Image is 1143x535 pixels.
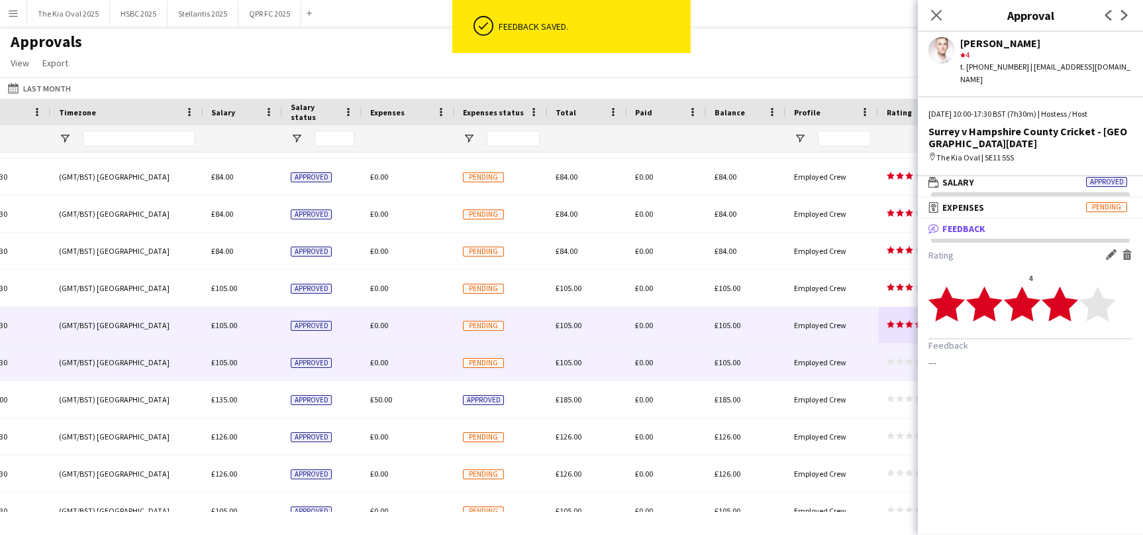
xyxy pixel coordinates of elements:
button: QPR FC 2025 [238,1,301,27]
span: £105.00 [715,506,740,516]
span: Pending [1086,202,1127,212]
span: £105.00 [211,506,237,516]
button: Stellantis 2025 [168,1,238,27]
span: Feedback [942,223,985,235]
span: £105.00 [556,320,581,330]
span: Employed Crew [794,172,846,182]
span: £105.00 [211,357,237,367]
span: Approved [291,358,332,368]
div: 4 [960,49,1132,61]
span: Pending [463,172,504,182]
span: Employed Crew [794,394,846,404]
span: £105.00 [211,320,237,330]
div: The Kia Oval | SE11 5SS [928,152,1132,164]
span: £105.00 [211,283,237,293]
div: (GMT/BST) [GEOGRAPHIC_DATA] [51,455,203,492]
h3: Feedback [928,339,1132,351]
span: Employed Crew [794,283,846,293]
span: Employed Crew [794,357,846,367]
div: --- [928,358,936,368]
div: t. [PHONE_NUMBER] | [EMAIL_ADDRESS][DOMAIN_NAME] [960,61,1132,85]
input: Salary status Filter Input [315,131,354,147]
span: £84.00 [556,172,577,182]
span: Pending [463,506,504,516]
button: The Kia Oval 2025 [27,1,110,27]
span: £126.00 [715,432,740,442]
span: Employed Crew [794,469,846,479]
span: £0.00 [370,209,388,219]
span: £0.00 [635,283,653,293]
span: Pending [463,321,504,331]
span: £126.00 [211,469,237,479]
span: Approved [291,172,332,182]
span: £0.00 [370,469,388,479]
div: (GMT/BST) [GEOGRAPHIC_DATA] [51,381,203,418]
span: £126.00 [715,469,740,479]
span: Employed Crew [794,506,846,516]
span: Salary [211,107,235,117]
span: £84.00 [715,209,736,219]
span: £185.00 [556,394,581,404]
div: (GMT/BST) [GEOGRAPHIC_DATA] [51,270,203,306]
span: £84.00 [715,246,736,256]
div: (GMT/BST) [GEOGRAPHIC_DATA] [51,493,203,529]
span: Approved [291,506,332,516]
div: Surrey v Hampshire County Cricket - [GEOGRAPHIC_DATA][DATE] [928,125,1132,149]
a: View [5,54,34,72]
mat-expansion-panel-header: Feedback [918,219,1143,239]
span: Pending [463,209,504,219]
span: £0.00 [635,172,653,182]
span: Approved [291,432,332,442]
span: £105.00 [715,283,740,293]
span: £105.00 [715,357,740,367]
span: £135.00 [211,394,237,404]
span: £84.00 [211,246,233,256]
span: Pending [463,247,504,257]
span: £105.00 [715,320,740,330]
span: £50.00 [370,394,392,404]
span: £0.00 [370,283,388,293]
span: Approved [291,469,332,479]
span: £0.00 [370,432,388,442]
span: Approved [291,395,332,405]
span: Pending [463,358,504,368]
span: Approved [291,321,332,331]
span: £84.00 [556,209,577,219]
span: £0.00 [370,172,388,182]
div: (GMT/BST) [GEOGRAPHIC_DATA] [51,344,203,381]
h3: Approval [918,7,1143,24]
span: Employed Crew [794,320,846,330]
span: £0.00 [635,320,653,330]
span: £84.00 [211,172,233,182]
span: Paid [635,107,652,117]
span: £0.00 [635,469,653,479]
span: £105.00 [556,506,581,516]
div: 4 [928,273,1132,283]
span: Salary status [291,102,338,122]
div: (GMT/BST) [GEOGRAPHIC_DATA] [51,418,203,455]
span: £0.00 [635,209,653,219]
div: (GMT/BST) [GEOGRAPHIC_DATA] [51,158,203,195]
span: Expenses status [463,107,524,117]
span: £84.00 [715,172,736,182]
span: £105.00 [556,283,581,293]
button: Open Filter Menu [59,133,71,145]
span: £126.00 [556,432,581,442]
span: Timezone [59,107,96,117]
h3: Rating [928,249,1132,263]
div: Feedback saved. [499,21,685,32]
button: Open Filter Menu [794,133,806,145]
span: £105.00 [556,357,581,367]
span: £0.00 [635,357,653,367]
button: Last Month [5,80,74,96]
span: £0.00 [635,506,653,516]
span: Salary [942,176,974,188]
span: Expenses [942,202,984,213]
button: HSBC 2025 [110,1,168,27]
span: £0.00 [635,432,653,442]
mat-expansion-panel-header: ExpensesPending [918,198,1143,217]
span: Approved [291,209,332,219]
button: Open Filter Menu [291,133,303,145]
span: View [11,57,29,69]
span: £126.00 [556,469,581,479]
